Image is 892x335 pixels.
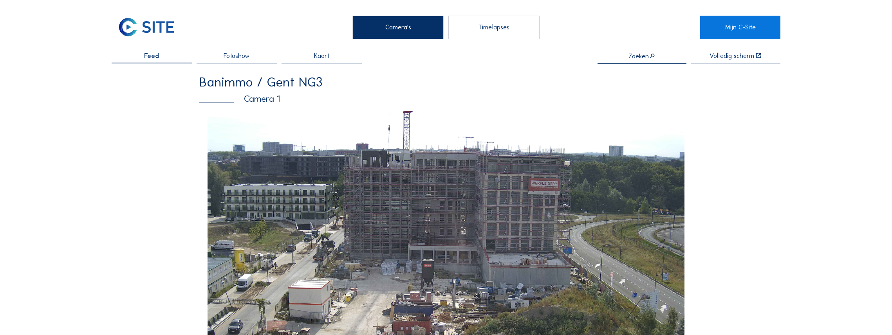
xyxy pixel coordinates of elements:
div: Volledig scherm [710,52,754,59]
a: Mijn C-Site [700,16,780,39]
div: Camera 1 [199,94,693,103]
div: Timelapses [448,16,539,39]
span: Fotoshow [224,52,249,59]
img: C-SITE Logo [112,16,182,39]
span: Feed [144,52,159,59]
div: Camera's [352,16,443,39]
a: C-SITE Logo [112,16,192,39]
span: Kaart [314,52,329,59]
div: Banimmo / Gent NG3 [199,76,693,88]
